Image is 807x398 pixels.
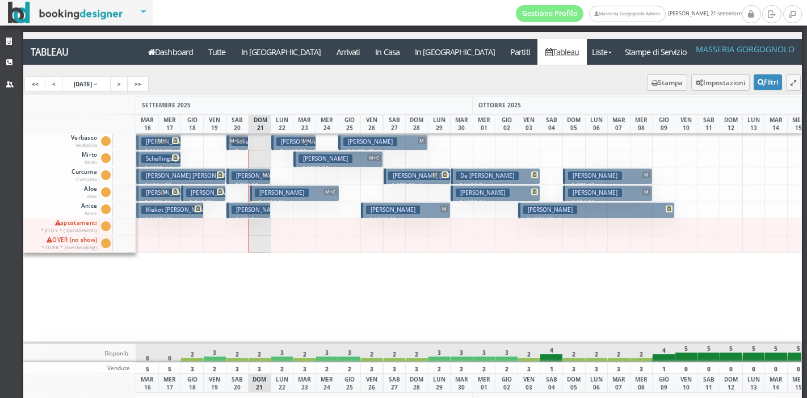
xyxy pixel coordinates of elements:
[366,215,447,224] p: € 1200.60
[562,362,586,374] div: 3
[360,374,384,392] div: VEN 26
[742,374,766,392] div: LUN 13
[250,185,339,202] button: [PERSON_NAME] M+C € 1104.00 4 notti
[450,374,473,392] div: MAR 30
[136,185,181,202] button: [PERSON_NAME] [PERSON_NAME] | [PERSON_NAME] M € 1573.90 5 notti
[136,134,181,150] button: [PERSON_NAME] | [PERSON_NAME] M+L € 2000.00 4 notti
[171,182,191,190] small: 4 notti
[316,362,339,374] div: 2
[518,343,541,362] div: 2
[516,5,742,22] span: [PERSON_NAME], 21 settembre
[405,115,428,133] div: DOM 28
[232,206,285,214] h3: [PERSON_NAME]
[271,115,294,133] div: LUN 22
[8,2,123,24] img: BookingDesigner.com
[696,44,795,54] h4: Masseria Gorgognolo
[141,147,178,165] p: € 2000.00
[451,185,540,202] button: [PERSON_NAME] € 1082.36 4 notti
[141,206,266,214] h3: Klekot [PERSON_NAME] | [PERSON_NAME]
[39,219,99,234] span: spostamenti
[232,215,268,233] p: € 489.94
[495,362,518,374] div: 2
[110,76,128,92] a: >
[338,115,361,133] div: GIO 25
[74,80,92,88] span: [DATE]
[343,147,424,156] p: € 1409.40
[540,374,563,392] div: SAB 04
[450,362,473,374] div: 2
[720,343,743,362] div: 5
[642,171,650,178] span: M
[203,115,226,133] div: VEN 19
[82,185,99,200] span: Aloe
[405,374,428,392] div: DOM 28
[271,374,294,392] div: LUN 22
[405,362,428,374] div: 3
[141,154,276,163] h3: Schellings [PERSON_NAME] | [PERSON_NAME]
[431,171,439,178] span: M
[338,343,361,362] div: 3
[158,374,182,392] div: MER 17
[697,115,720,133] div: SAB 11
[607,343,631,362] div: 2
[293,374,316,392] div: MAR 23
[158,362,182,374] div: 5
[261,171,269,178] span: M
[523,206,577,214] h3: [PERSON_NAME]
[136,374,159,392] div: MAR 16
[652,362,675,374] div: 1
[697,362,720,374] div: 0
[136,151,181,167] button: Schellings [PERSON_NAME] | [PERSON_NAME] € 1009.44 3 notti
[248,374,271,392] div: DOM 21
[141,171,293,180] h3: [PERSON_NAME] [PERSON_NAME] | [PERSON_NAME]
[70,168,99,183] span: Curcuma
[607,115,631,133] div: MAR 07
[562,115,586,133] div: DOM 05
[383,374,406,392] div: SAB 27
[697,343,720,362] div: 5
[141,188,293,197] h3: [PERSON_NAME] [PERSON_NAME] | [PERSON_NAME]
[675,362,698,374] div: 0
[293,151,383,167] button: [PERSON_NAME] M+C € 2232.00 4 notti
[171,216,191,224] small: 4 notti
[742,115,766,133] div: LUN 13
[562,343,586,362] div: 2
[518,362,541,374] div: 3
[226,168,271,185] button: [PERSON_NAME] M € 732.00 2 notti
[360,115,384,133] div: VEN 26
[141,215,200,224] p: € 1105.18
[373,148,393,156] small: 4 notti
[136,343,159,362] div: 0
[203,362,226,374] div: 2
[495,374,518,392] div: GIO 02
[316,343,339,362] div: 3
[450,343,473,362] div: 3
[630,115,653,133] div: MER 08
[440,206,448,212] span: M
[585,115,608,133] div: LUN 06
[540,343,563,362] div: 4
[585,362,608,374] div: 3
[23,362,137,374] div: Vendute
[720,115,743,133] div: DOM 12
[630,374,653,392] div: MER 08
[396,216,415,224] small: 4 notti
[428,115,451,133] div: LUN 29
[301,137,314,144] span: M+L
[415,182,434,190] small: 3 notti
[156,137,169,144] span: M+L
[180,115,204,133] div: GIO 18
[186,188,385,197] h3: [PERSON_NAME] [PERSON_NAME] | [PERSON_NAME] [PERSON_NAME]
[361,202,451,219] button: [PERSON_NAME] M € 1200.60 4 notti
[652,343,675,362] div: 4
[675,374,698,392] div: VEN 10
[473,374,496,392] div: MER 01
[360,343,384,362] div: 2
[250,115,271,133] div: DOM 21
[226,343,249,362] div: 2
[293,362,316,374] div: 3
[473,362,496,374] div: 2
[652,115,675,133] div: GIO 09
[595,199,614,207] small: 4 notti
[141,164,178,182] p: € 1009.44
